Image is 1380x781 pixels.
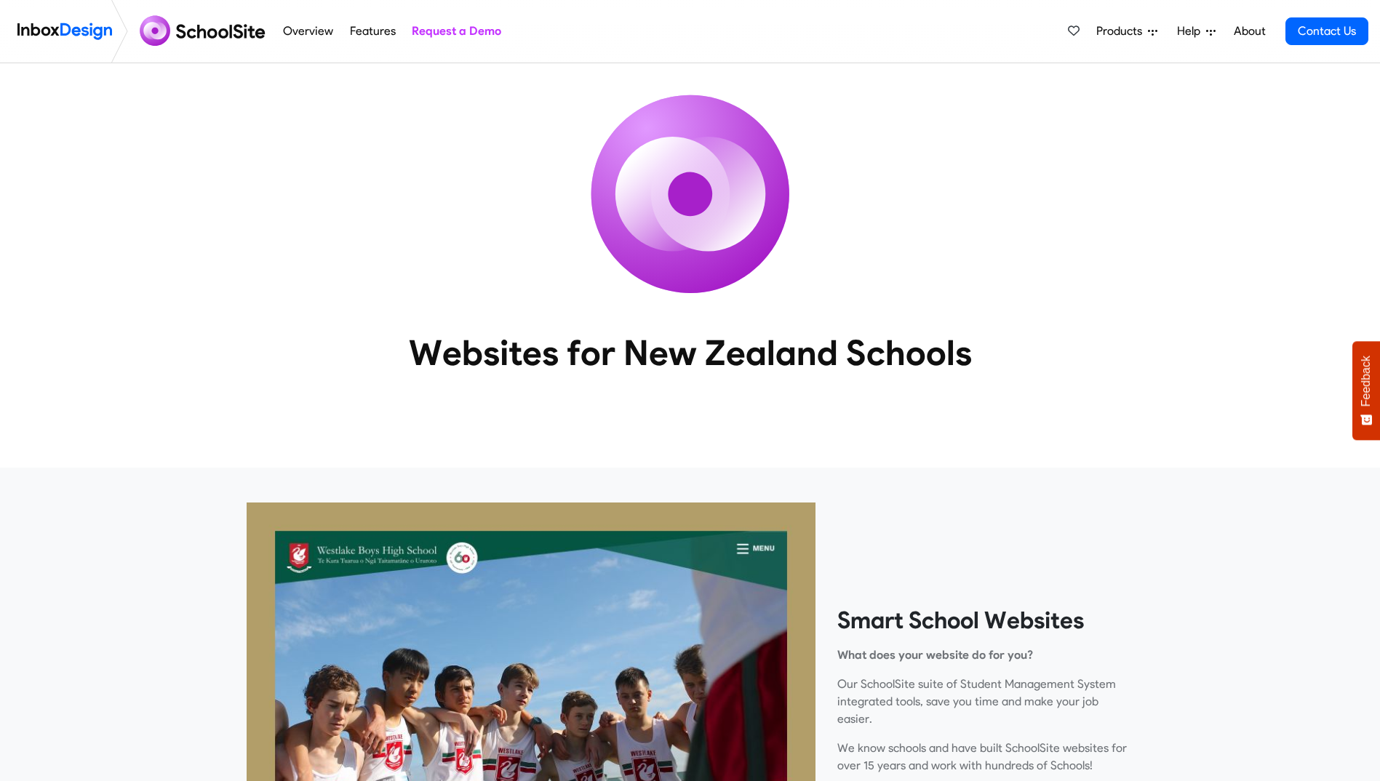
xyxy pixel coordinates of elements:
[1090,17,1163,46] a: Products
[1171,17,1221,46] a: Help
[1285,17,1368,45] a: Contact Us
[345,331,1036,375] heading: Websites for New Zealand Schools
[1096,23,1148,40] span: Products
[279,17,338,46] a: Overview
[407,17,505,46] a: Request a Demo
[1229,17,1269,46] a: About
[837,740,1134,774] p: We know schools and have built SchoolSite websites for over 15 years and work with hundreds of Sc...
[1352,341,1380,440] button: Feedback - Show survey
[837,648,1033,662] strong: What does your website do for you?
[1177,23,1206,40] span: Help
[346,17,399,46] a: Features
[837,676,1134,728] p: Our SchoolSite suite of Student Management System integrated tools, save you time and make your j...
[1360,356,1373,406] span: Feedback
[134,14,275,49] img: schoolsite logo
[837,606,1134,635] heading: Smart School Websites
[559,63,821,325] img: icon_schoolsite.svg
